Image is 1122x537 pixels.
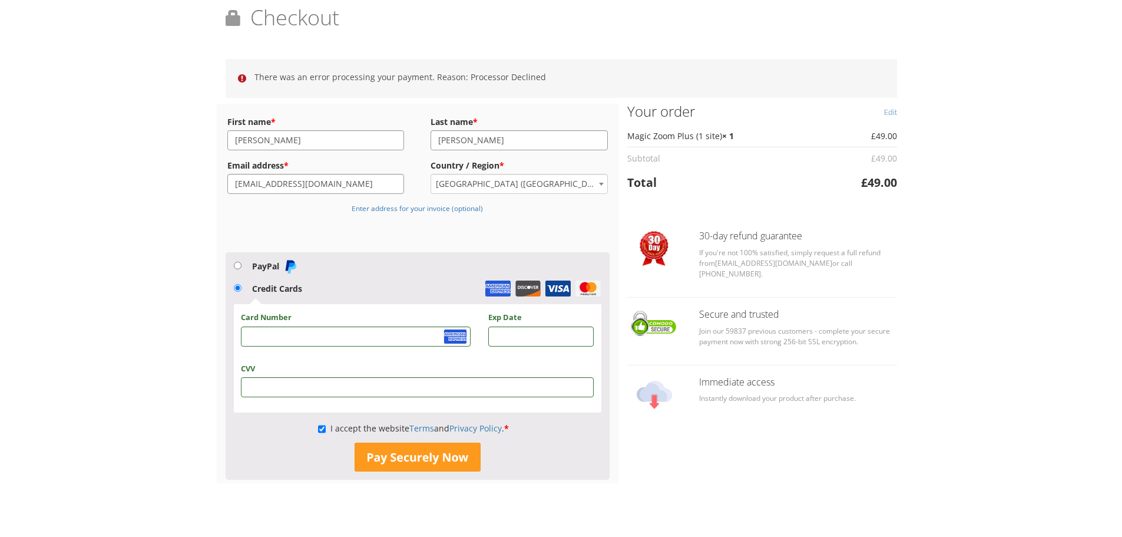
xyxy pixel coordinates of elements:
label: First name [227,114,405,130]
label: Card Number [241,312,292,323]
img: Discover [515,281,541,296]
span: United States (US) [431,174,607,193]
th: Total [627,169,823,196]
p: Instantly download your product after purchase. [699,393,897,404]
span: £ [871,130,876,141]
p: If you're not 100% satisfied, simply request a full refund from or call [PHONE_NUMBER]. [699,248,897,279]
img: PayPal [283,259,297,274]
a: Enter address for your invoice (optional) [352,202,483,213]
a: Edit [884,104,897,120]
abbr: required [499,160,504,171]
img: Checkout [627,309,681,338]
small: Enter address for your invoice (optional) [352,203,483,213]
abbr: required [473,116,478,127]
iframe: Secure Credit Card Frame - Credit Card Number [249,331,462,342]
abbr: required [284,160,289,171]
label: Credit Cards [252,283,302,294]
a: Terms [409,423,434,434]
img: MasterCard [575,281,601,296]
iframe: PayPal Message 1 [226,220,610,231]
img: amex.svg [443,330,467,344]
label: Last name [431,114,608,130]
h3: Your order [627,104,897,119]
iframe: Secure Credit Card Frame - Expiration Date [496,331,587,342]
button: Pay Securely Now [355,443,481,472]
abbr: required [271,116,276,127]
label: Exp Date [488,312,522,323]
li: There was an error processing your payment. Reason: Processor Declined [254,70,881,84]
bdi: 49.00 [871,130,897,141]
a: [EMAIL_ADDRESS][DOMAIN_NAME] [715,258,832,268]
img: Checkout [637,377,672,413]
h3: 30-day refund guarantee [699,231,897,242]
th: Subtotal [627,147,823,169]
label: Email address [227,157,405,174]
img: Visa [545,281,571,296]
td: Magic Zoom Plus (1 site) [627,125,823,147]
h3: Secure and trusted [699,309,897,320]
h3: Immediate access [699,377,897,388]
img: Amex [485,281,511,296]
a: Privacy Policy [449,423,502,434]
img: Checkout [640,231,668,266]
p: Join our 59837 previous customers - complete your secure payment now with strong 256-bit SSL encr... [699,326,897,347]
span: £ [861,174,868,190]
input: I accept the websiteTermsandPrivacy Policy.* [318,419,326,439]
label: CVV [241,363,255,374]
bdi: 49.00 [861,174,897,190]
label: PayPal [252,261,297,272]
label: Country / Region [431,157,608,174]
abbr: required [504,423,509,434]
label: I accept the website and . [318,423,509,434]
iframe: Secure Credit Card Frame - CVV [249,381,586,393]
span: £ [871,153,876,164]
strong: × 1 [722,130,734,141]
h1: Checkout [226,6,897,38]
bdi: 49.00 [871,153,897,164]
span: Country / Region [431,174,608,194]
